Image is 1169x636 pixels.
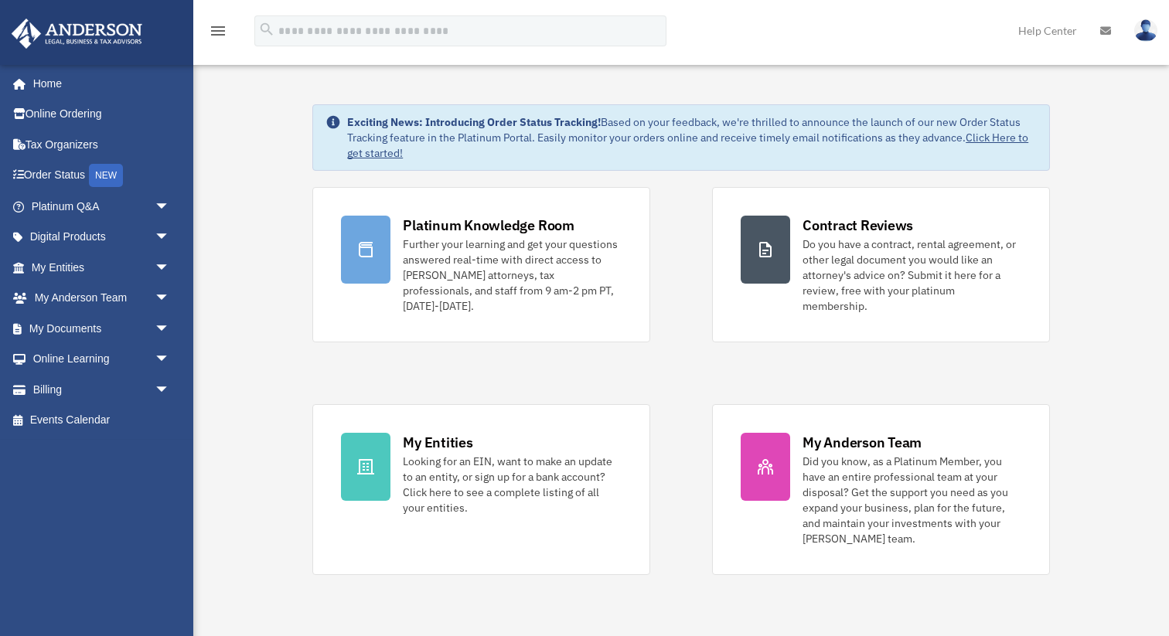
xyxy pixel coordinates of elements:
[11,374,193,405] a: Billingarrow_drop_down
[7,19,147,49] img: Anderson Advisors Platinum Portal
[155,222,186,253] span: arrow_drop_down
[347,131,1028,160] a: Click Here to get started!
[11,129,193,160] a: Tax Organizers
[155,313,186,345] span: arrow_drop_down
[312,404,650,575] a: My Entities Looking for an EIN, want to make an update to an entity, or sign up for a bank accoun...
[155,191,186,223] span: arrow_drop_down
[258,21,275,38] i: search
[712,404,1050,575] a: My Anderson Team Did you know, as a Platinum Member, you have an entire professional team at your...
[803,454,1021,546] div: Did you know, as a Platinum Member, you have an entire professional team at your disposal? Get th...
[89,164,123,187] div: NEW
[803,236,1021,314] div: Do you have a contract, rental agreement, or other legal document you would like an attorney's ad...
[11,313,193,344] a: My Documentsarrow_drop_down
[403,216,574,235] div: Platinum Knowledge Room
[11,99,193,130] a: Online Ordering
[403,454,622,515] div: Looking for an EIN, want to make an update to an entity, or sign up for a bank account? Click her...
[312,187,650,342] a: Platinum Knowledge Room Further your learning and get your questions answered real-time with dire...
[155,252,186,284] span: arrow_drop_down
[155,283,186,315] span: arrow_drop_down
[11,191,193,222] a: Platinum Q&Aarrow_drop_down
[11,252,193,283] a: My Entitiesarrow_drop_down
[803,433,922,452] div: My Anderson Team
[803,216,913,235] div: Contract Reviews
[403,433,472,452] div: My Entities
[403,236,622,314] div: Further your learning and get your questions answered real-time with direct access to [PERSON_NAM...
[11,222,193,253] a: Digital Productsarrow_drop_down
[155,344,186,376] span: arrow_drop_down
[11,283,193,314] a: My Anderson Teamarrow_drop_down
[11,344,193,375] a: Online Learningarrow_drop_down
[11,405,193,436] a: Events Calendar
[209,22,227,40] i: menu
[1134,19,1157,42] img: User Pic
[209,27,227,40] a: menu
[347,114,1037,161] div: Based on your feedback, we're thrilled to announce the launch of our new Order Status Tracking fe...
[712,187,1050,342] a: Contract Reviews Do you have a contract, rental agreement, or other legal document you would like...
[155,374,186,406] span: arrow_drop_down
[11,68,186,99] a: Home
[347,115,601,129] strong: Exciting News: Introducing Order Status Tracking!
[11,160,193,192] a: Order StatusNEW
